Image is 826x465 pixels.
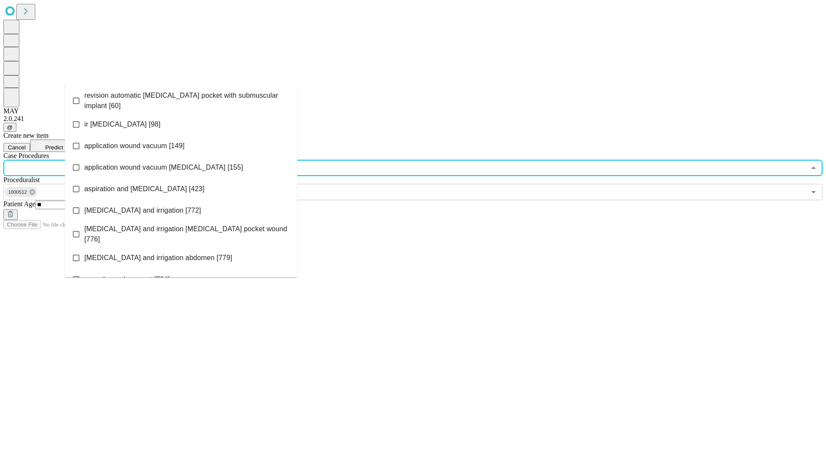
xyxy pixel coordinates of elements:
[84,141,185,151] span: application wound vacuum [149]
[3,107,823,115] div: MAY
[84,224,290,245] span: [MEDICAL_DATA] and irrigation [MEDICAL_DATA] pocket wound [776]
[3,143,30,152] button: Cancel
[808,186,820,198] button: Open
[84,184,204,194] span: aspiration and [MEDICAL_DATA] [423]
[3,115,823,123] div: 2.0.241
[8,144,26,151] span: Cancel
[84,90,290,111] span: revision automatic [MEDICAL_DATA] pocket with submuscular implant [60]
[5,187,37,197] div: 1000512
[84,253,232,263] span: [MEDICAL_DATA] and irrigation abdomen [779]
[84,119,160,130] span: ir [MEDICAL_DATA] [98]
[3,152,49,159] span: Scheduled Procedure
[3,200,35,208] span: Patient Age
[7,124,13,130] span: @
[84,274,170,285] span: wound vac placement [784]
[84,205,201,216] span: [MEDICAL_DATA] and irrigation [772]
[3,123,16,132] button: @
[3,132,49,139] span: Create new item
[3,176,40,183] span: Proceduralist
[30,139,70,152] button: Predict
[84,162,243,173] span: application wound vacuum [MEDICAL_DATA] [155]
[5,187,31,197] span: 1000512
[808,162,820,174] button: Close
[45,144,63,151] span: Predict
